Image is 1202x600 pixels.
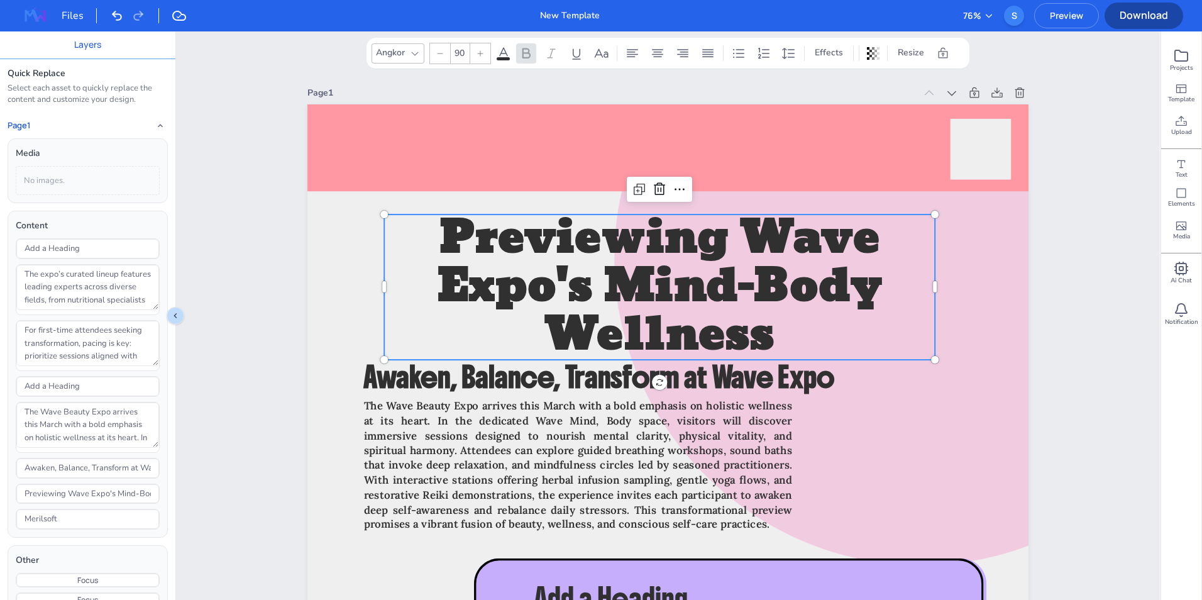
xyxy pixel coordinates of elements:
[8,121,30,131] h4: Page 1
[8,83,168,106] div: Select each asset to quickly replace the content and customize your design.
[1105,3,1183,29] button: Download
[1176,170,1188,179] span: Text
[16,458,159,478] input: Type text…
[1165,318,1198,326] span: Notification
[373,43,407,62] div: Angkor
[540,9,600,23] div: New Template
[167,307,184,325] button: Collapse sidebar
[16,509,159,529] input: Type text…
[1105,8,1183,22] span: Download
[16,219,160,233] div: Content
[1035,9,1098,21] span: Preview
[153,118,168,133] button: Collapse
[812,46,846,60] span: Effects
[1171,128,1192,136] span: Upload
[895,46,927,60] span: Resize
[963,9,994,23] button: 76%
[16,574,159,587] button: Focus
[8,67,168,81] div: Quick Replace
[16,377,159,396] input: Type text…
[307,86,915,100] div: Page 1
[363,399,791,531] span: The Wave Beauty Expo arrives this March with a bold emphasis on holistic wellness at its heart. I...
[1173,232,1190,241] span: Media
[16,239,159,258] input: Type text…
[437,199,883,375] span: Previewing Wave Expo's Mind-Body Wellness
[1171,276,1192,285] span: Ai Chat
[1004,6,1024,26] div: S
[16,484,159,504] input: Type text…
[363,358,834,396] span: Awaken, Balance, Transform at Wave Expo
[1004,6,1024,26] button: Open user menu
[16,553,160,567] div: Other
[74,38,101,52] button: Layers
[1170,64,1193,72] span: Projects
[15,6,55,26] img: MagazineWorks Logo
[1168,95,1194,104] span: Template
[16,147,160,160] div: Media
[16,265,159,310] textarea: The expo’s curated lineup features leading experts across diverse fields, from nutritional specia...
[62,8,97,23] div: Files
[1034,3,1099,28] button: Preview
[16,166,160,196] div: No images.
[16,403,159,448] textarea: The Wave Beauty Expo arrives this March with a bold emphasis on holistic wellness at its heart. I...
[1168,199,1195,208] span: Elements
[16,321,159,366] textarea: For first-time attendees seeking transformation, pacing is key: prioritize sessions aligned with ...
